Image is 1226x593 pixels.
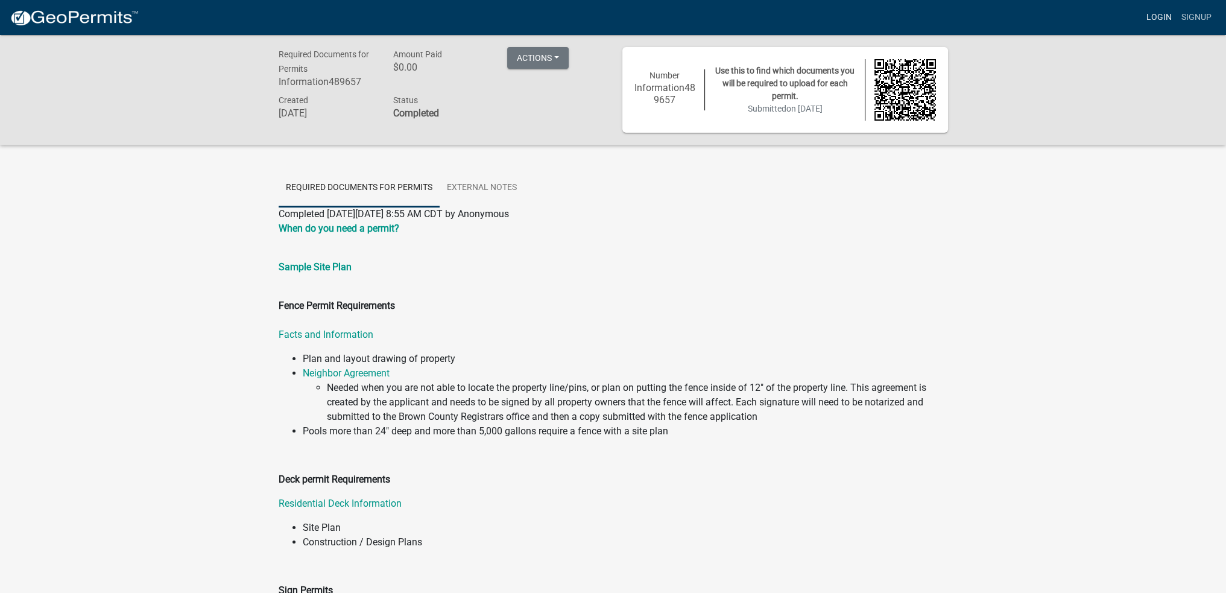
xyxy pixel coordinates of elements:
[649,71,680,80] span: Number
[279,261,352,273] a: Sample Site Plan
[279,300,395,311] strong: Fence Permit Requirements
[393,95,417,105] span: Status
[279,208,509,220] span: Completed [DATE][DATE] 8:55 AM CDT by Anonymous
[507,47,569,69] button: Actions
[303,535,948,550] p: Construction / Design Plans
[303,367,390,379] a: Neighbor Agreement
[634,82,696,105] h6: Information489657
[393,49,441,59] span: Amount Paid
[1142,6,1177,29] a: Login
[279,76,375,87] h6: Information489657
[303,352,948,366] li: Plan and layout drawing of property
[393,107,438,119] strong: Completed
[279,474,390,485] strong: Deck permit Requirements
[748,104,823,113] span: Submitted on [DATE]
[440,169,524,208] a: External Notes
[279,169,440,208] a: Required documents for permits
[1177,6,1216,29] a: Signup
[279,49,369,74] span: Required Documents for Permits
[279,95,308,105] span: Created
[303,521,948,535] li: Site Plan
[715,66,855,101] span: Use this to find which documents you will be required to upload for each permit.
[874,59,936,121] img: QR code
[279,329,373,340] a: Facts and Information
[303,424,948,439] li: Pools more than 24" deep and more than 5,000 gallons require a fence with a site plan
[279,223,399,234] a: When do you need a permit?
[327,381,948,424] li: Needed when you are not able to locate the property line/pins, or plan on putting the fence insid...
[279,107,375,119] h6: [DATE]
[279,498,402,509] a: Residential Deck Information
[393,62,489,73] h6: $0.00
